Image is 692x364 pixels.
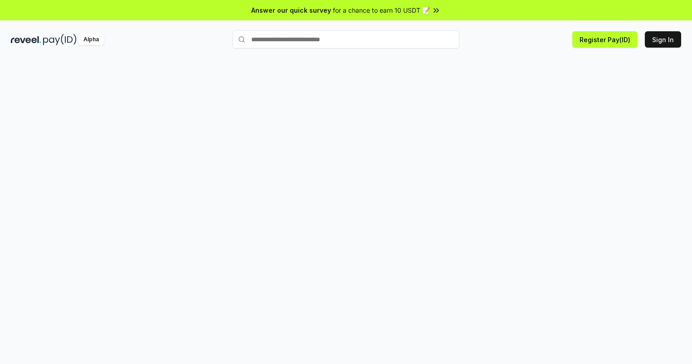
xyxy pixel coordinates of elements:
[11,34,41,45] img: reveel_dark
[43,34,77,45] img: pay_id
[572,31,638,48] button: Register Pay(ID)
[78,34,104,45] div: Alpha
[645,31,681,48] button: Sign In
[251,5,331,15] span: Answer our quick survey
[333,5,430,15] span: for a chance to earn 10 USDT 📝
